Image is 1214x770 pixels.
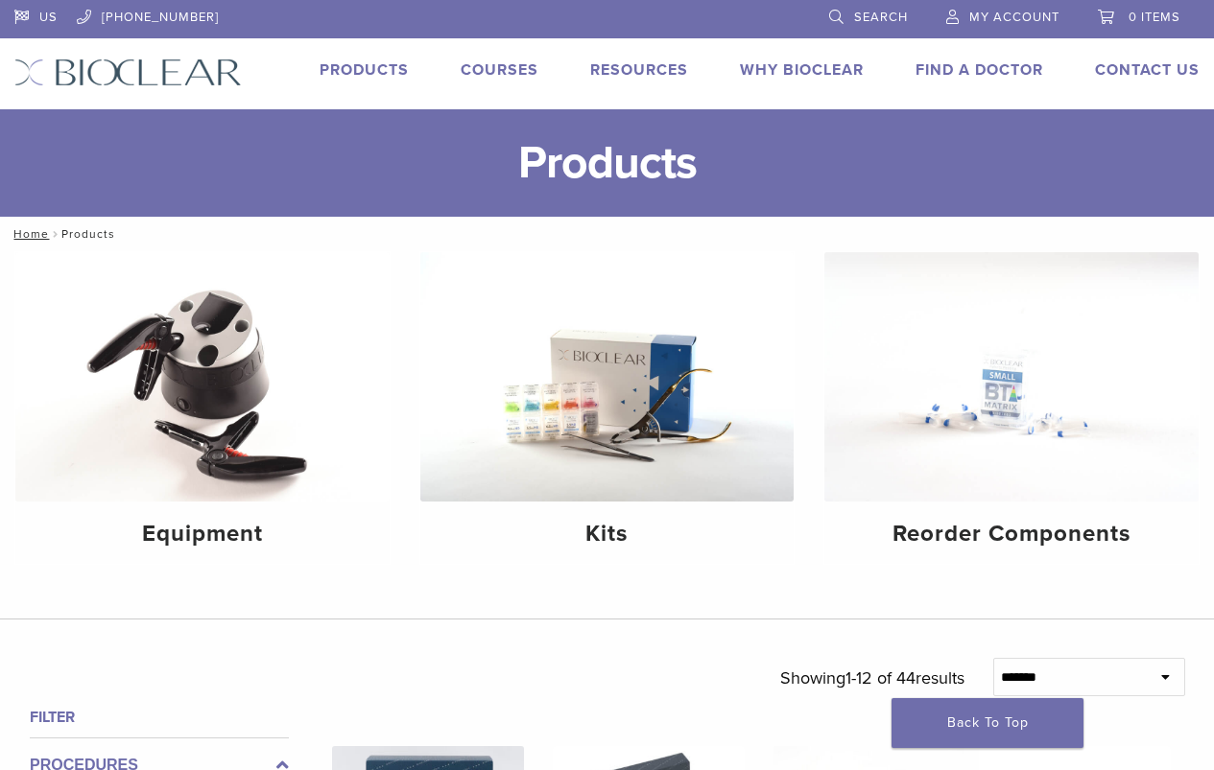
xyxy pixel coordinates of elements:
span: 1-12 of 44 [845,667,916,688]
a: Back To Top [892,698,1083,748]
h4: Kits [436,517,779,551]
h4: Equipment [31,517,374,551]
span: Search [854,10,908,25]
a: Products [320,60,409,80]
img: Bioclear [14,58,242,86]
a: Find A Doctor [916,60,1043,80]
a: Courses [461,60,538,80]
span: / [49,229,61,239]
img: Kits [420,252,795,502]
span: 0 items [1129,10,1180,25]
h4: Reorder Components [840,517,1183,551]
p: Showing results [780,658,964,698]
a: Reorder Components [824,252,1199,564]
span: My Account [969,10,1059,25]
img: Reorder Components [824,252,1199,502]
a: Why Bioclear [740,60,864,80]
a: Equipment [15,252,390,564]
a: Home [8,227,49,241]
a: Contact Us [1095,60,1200,80]
img: Equipment [15,252,390,502]
a: Kits [420,252,795,564]
a: Resources [590,60,688,80]
h4: Filter [30,706,289,729]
